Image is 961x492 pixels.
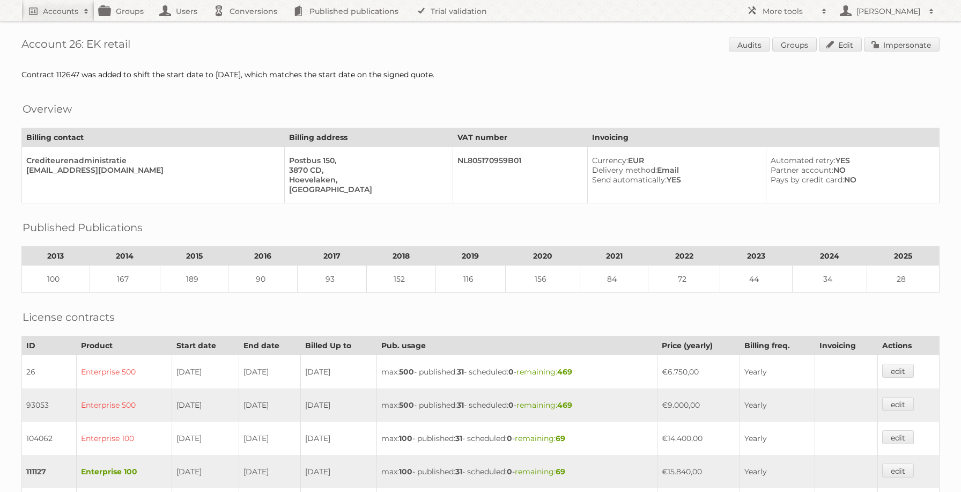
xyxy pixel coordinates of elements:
[172,422,239,455] td: [DATE]
[588,128,940,147] th: Invoicing
[556,434,565,443] strong: 69
[740,422,815,455] td: Yearly
[657,388,740,422] td: €9.000,00
[376,388,657,422] td: max: - published: - scheduled: -
[376,455,657,488] td: max: - published: - scheduled: -
[43,6,78,17] h2: Accounts
[23,101,72,117] h2: Overview
[367,266,436,293] td: 152
[239,455,301,488] td: [DATE]
[771,165,833,175] span: Partner account:
[301,388,376,422] td: [DATE]
[22,388,77,422] td: 93053
[23,219,143,236] h2: Published Publications
[792,266,867,293] td: 34
[26,165,276,175] div: [EMAIL_ADDRESS][DOMAIN_NAME]
[580,247,648,266] th: 2021
[882,364,914,378] a: edit
[507,434,512,443] strong: 0
[453,147,588,203] td: NL805170959B01
[436,266,505,293] td: 116
[592,165,757,175] div: Email
[301,336,376,355] th: Billed Up to
[22,355,77,389] td: 26
[882,430,914,444] a: edit
[772,38,817,52] a: Groups
[22,247,90,266] th: 2013
[21,70,940,79] div: Contract 112647 was added to shift the start date to [DATE], which matches the start date on the ...
[90,266,160,293] td: 167
[172,455,239,488] td: [DATE]
[76,455,172,488] td: Enterprise 100
[399,467,412,476] strong: 100
[285,128,453,147] th: Billing address
[22,266,90,293] td: 100
[882,397,914,411] a: edit
[867,266,940,293] td: 28
[740,336,815,355] th: Billing freq.
[301,422,376,455] td: [DATE]
[399,434,412,443] strong: 100
[453,128,588,147] th: VAT number
[376,355,657,389] td: max: - published: - scheduled: -
[239,336,301,355] th: End date
[76,422,172,455] td: Enterprise 100
[399,367,414,377] strong: 500
[557,400,572,410] strong: 469
[864,38,940,52] a: Impersonate
[239,388,301,422] td: [DATE]
[720,266,792,293] td: 44
[657,336,740,355] th: Price (yearly)
[515,467,565,476] span: remaining:
[289,156,444,165] div: Postbus 150,
[720,247,792,266] th: 2023
[228,266,297,293] td: 90
[289,185,444,194] div: [GEOGRAPHIC_DATA]
[298,247,367,266] th: 2017
[516,400,572,410] span: remaining:
[376,422,657,455] td: max: - published: - scheduled: -
[771,156,836,165] span: Automated retry:
[239,422,301,455] td: [DATE]
[301,355,376,389] td: [DATE]
[515,434,565,443] span: remaining:
[172,388,239,422] td: [DATE]
[457,367,464,377] strong: 31
[508,400,514,410] strong: 0
[592,156,757,165] div: EUR
[298,266,367,293] td: 93
[160,247,228,266] th: 2015
[592,156,628,165] span: Currency:
[376,336,657,355] th: Pub. usage
[592,175,757,185] div: YES
[557,367,572,377] strong: 469
[657,355,740,389] td: €6.750,00
[556,467,565,476] strong: 69
[301,455,376,488] td: [DATE]
[228,247,297,266] th: 2016
[21,38,940,54] h1: Account 26: EK retail
[648,247,720,266] th: 2022
[22,128,285,147] th: Billing contact
[771,165,930,175] div: NO
[648,266,720,293] td: 72
[367,247,436,266] th: 2018
[399,400,414,410] strong: 500
[436,247,505,266] th: 2019
[455,434,462,443] strong: 31
[729,38,770,52] a: Audits
[160,266,228,293] td: 189
[172,355,239,389] td: [DATE]
[740,355,815,389] td: Yearly
[239,355,301,389] td: [DATE]
[854,6,923,17] h2: [PERSON_NAME]
[819,38,862,52] a: Edit
[771,175,930,185] div: NO
[657,422,740,455] td: €14.400,00
[23,309,115,325] h2: License contracts
[76,336,172,355] th: Product
[22,422,77,455] td: 104062
[592,175,667,185] span: Send automatically:
[289,175,444,185] div: Hoevelaken,
[505,266,580,293] td: 156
